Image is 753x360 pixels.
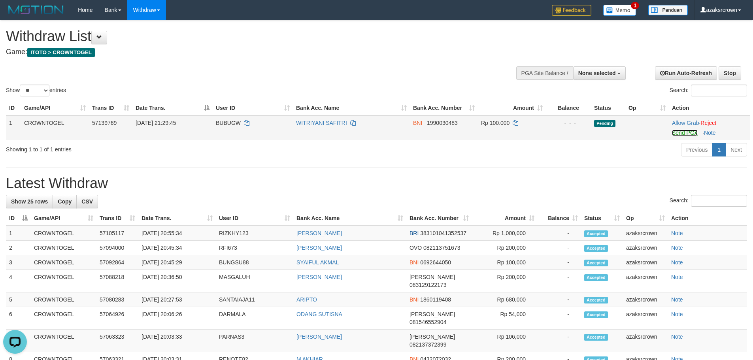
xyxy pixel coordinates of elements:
[623,330,668,352] td: azaksrcrown
[92,120,117,126] span: 57139769
[549,119,588,127] div: - - -
[584,274,608,281] span: Accepted
[138,241,216,255] td: [DATE] 20:45:34
[671,259,683,266] a: Note
[623,270,668,292] td: azaksrcrown
[213,101,293,115] th: User ID: activate to sort column ascending
[31,211,96,226] th: Game/API: activate to sort column ascending
[623,292,668,307] td: azaksrcrown
[136,120,176,126] span: [DATE] 21:29:45
[700,120,716,126] a: Reject
[6,85,66,96] label: Show entries
[472,255,538,270] td: Rp 100,000
[296,245,342,251] a: [PERSON_NAME]
[89,101,132,115] th: Trans ID: activate to sort column ascending
[691,195,747,207] input: Search:
[671,245,683,251] a: Note
[6,101,21,115] th: ID
[216,330,293,352] td: PARNAS3
[538,226,581,241] td: -
[31,241,96,255] td: CROWNTOGEL
[76,195,98,208] a: CSV
[427,120,458,126] span: Copy 1990030483 to clipboard
[410,319,446,325] span: Copy 081546552904 to clipboard
[631,2,639,9] span: 1
[11,198,48,205] span: Show 25 rows
[21,115,89,140] td: CROWNTOGEL
[681,143,713,156] a: Previous
[671,311,683,317] a: Note
[6,28,494,44] h1: Withdraw List
[725,143,747,156] a: Next
[296,230,342,236] a: [PERSON_NAME]
[472,226,538,241] td: Rp 1,000,000
[581,211,623,226] th: Status: activate to sort column ascending
[6,48,494,56] h4: Game:
[584,245,608,252] span: Accepted
[410,259,419,266] span: BNI
[21,101,89,115] th: Game/API: activate to sort column ascending
[216,307,293,330] td: DARMALA
[591,101,625,115] th: Status
[6,4,66,16] img: MOTION_logo.png
[669,115,750,140] td: ·
[410,334,455,340] span: [PERSON_NAME]
[6,115,21,140] td: 1
[6,241,31,255] td: 2
[53,195,77,208] a: Copy
[623,226,668,241] td: azaksrcrown
[671,334,683,340] a: Note
[420,259,451,266] span: Copy 0692644050 to clipboard
[584,311,608,318] span: Accepted
[58,198,72,205] span: Copy
[420,230,466,236] span: Copy 383101041352537 to clipboard
[296,296,317,303] a: ARIPTO
[623,241,668,255] td: azaksrcrown
[712,143,726,156] a: 1
[472,292,538,307] td: Rp 680,000
[6,211,31,226] th: ID: activate to sort column descending
[296,120,347,126] a: WITRIYANI SAFITRI
[584,260,608,266] span: Accepted
[296,259,339,266] a: SYAIFUL AKMAL
[31,307,96,330] td: CROWNTOGEL
[719,66,741,80] a: Stop
[594,120,615,127] span: Pending
[668,211,747,226] th: Action
[96,241,138,255] td: 57094000
[216,255,293,270] td: BUNGSU88
[691,85,747,96] input: Search:
[293,101,410,115] th: Bank Acc. Name: activate to sort column ascending
[96,307,138,330] td: 57064926
[538,292,581,307] td: -
[410,230,419,236] span: BRI
[671,274,683,280] a: Note
[623,307,668,330] td: azaksrcrown
[138,270,216,292] td: [DATE] 20:36:50
[216,211,293,226] th: User ID: activate to sort column ascending
[623,255,668,270] td: azaksrcrown
[138,255,216,270] td: [DATE] 20:45:29
[81,198,93,205] span: CSV
[704,130,716,136] a: Note
[31,255,96,270] td: CROWNTOGEL
[138,307,216,330] td: [DATE] 20:06:26
[6,255,31,270] td: 3
[138,330,216,352] td: [DATE] 20:03:33
[481,120,510,126] span: Rp 100.000
[478,101,546,115] th: Amount: activate to sort column ascending
[423,245,460,251] span: Copy 082113751673 to clipboard
[31,330,96,352] td: CROWNTOGEL
[578,70,616,76] span: None selected
[648,5,688,15] img: panduan.png
[655,66,717,80] a: Run Auto-Refresh
[538,255,581,270] td: -
[31,270,96,292] td: CROWNTOGEL
[410,311,455,317] span: [PERSON_NAME]
[546,101,591,115] th: Balance
[96,330,138,352] td: 57063323
[584,334,608,341] span: Accepted
[138,292,216,307] td: [DATE] 20:27:53
[670,85,747,96] label: Search:
[672,120,699,126] a: Allow Grab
